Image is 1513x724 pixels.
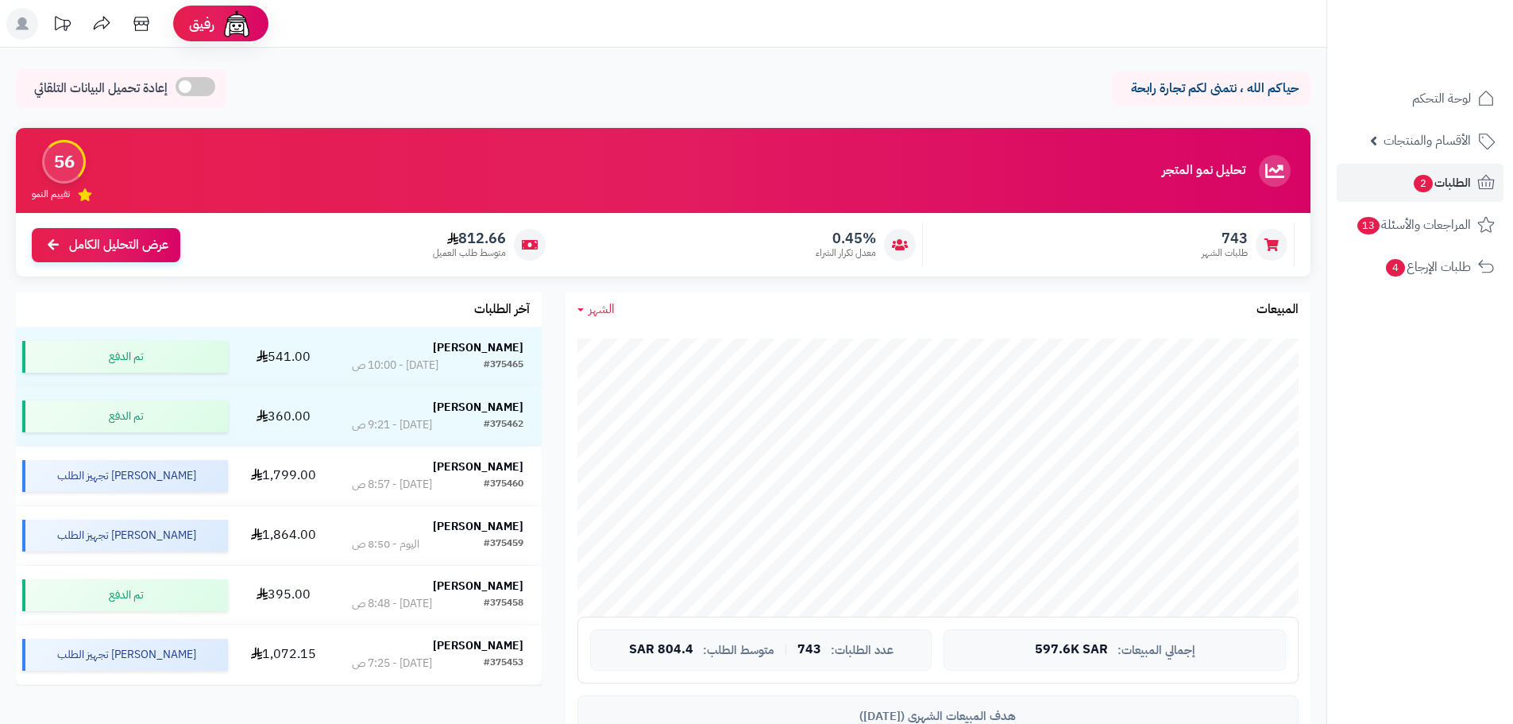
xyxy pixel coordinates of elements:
[816,230,876,247] span: 0.45%
[1386,259,1405,277] span: 4
[22,460,228,492] div: [PERSON_NAME] تجهيز الطلب
[234,566,334,625] td: 395.00
[22,520,228,552] div: [PERSON_NAME] تجهيز الطلب
[1202,246,1248,260] span: طلبات الشهر
[234,447,334,505] td: 1,799.00
[69,236,168,254] span: عرض التحليل الكامل
[433,518,523,535] strong: [PERSON_NAME]
[433,230,506,247] span: 812.66
[234,506,334,565] td: 1,864.00
[433,246,506,260] span: متوسط طلب العميل
[1124,79,1299,98] p: حياكم الله ، نتمنى لكم تجارة رابحة
[1414,175,1433,192] span: 2
[352,477,432,493] div: [DATE] - 8:57 ص
[42,8,82,44] a: تحديثات المنصة
[484,358,523,374] div: #375465
[433,637,523,654] strong: [PERSON_NAME]
[816,246,876,260] span: معدل تكرار الشراء
[1337,248,1503,286] a: طلبات الإرجاع4
[221,8,253,40] img: ai-face.png
[1405,45,1498,78] img: logo-2.png
[1412,172,1471,194] span: الطلبات
[433,459,523,475] strong: [PERSON_NAME]
[352,596,432,612] div: [DATE] - 8:48 ص
[1202,230,1248,247] span: 743
[589,300,615,319] span: الشهر
[352,358,438,374] div: [DATE] - 10:00 ص
[22,639,228,671] div: [PERSON_NAME] تجهيز الطلب
[1356,214,1471,236] span: المراجعات والأسئلة
[1384,130,1471,152] span: الأقسام والمنتجات
[433,578,523,594] strong: [PERSON_NAME]
[22,401,228,432] div: تم الدفع
[352,417,432,433] div: [DATE] - 9:21 ص
[1337,164,1503,202] a: الطلبات2
[484,417,523,433] div: #375462
[22,579,228,611] div: تم الدفع
[577,300,615,319] a: الشهر
[433,339,523,356] strong: [PERSON_NAME]
[1384,256,1471,278] span: طلبات الإرجاع
[484,656,523,672] div: #375453
[1337,206,1503,244] a: المراجعات والأسئلة13
[1412,87,1471,110] span: لوحة التحكم
[234,327,334,386] td: 541.00
[352,536,419,552] div: اليوم - 8:50 ص
[484,596,523,612] div: #375458
[1337,79,1503,118] a: لوحة التحكم
[34,79,168,98] span: إعادة تحميل البيانات التلقائي
[629,643,693,657] span: 804.4 SAR
[784,644,788,656] span: |
[1256,303,1299,317] h3: المبيعات
[22,341,228,373] div: تم الدفع
[1117,644,1195,657] span: إجمالي المبيعات:
[32,228,180,262] a: عرض التحليل الكامل
[831,644,894,657] span: عدد الطلبات:
[797,643,821,657] span: 743
[703,644,774,657] span: متوسط الطلب:
[474,303,530,317] h3: آخر الطلبات
[189,14,214,33] span: رفيق
[1035,643,1108,657] span: 597.6K SAR
[234,625,334,684] td: 1,072.15
[352,656,432,672] div: [DATE] - 7:25 ص
[32,188,70,201] span: تقييم النمو
[1357,217,1380,234] span: 13
[484,536,523,552] div: #375459
[234,387,334,446] td: 360.00
[484,477,523,493] div: #375460
[433,399,523,416] strong: [PERSON_NAME]
[1162,164,1245,178] h3: تحليل نمو المتجر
